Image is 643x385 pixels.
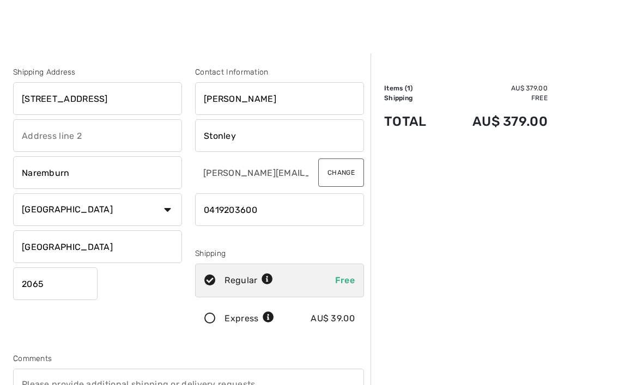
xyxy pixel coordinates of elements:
[443,83,548,93] td: AU$ 379.00
[195,193,364,226] input: Mobile
[443,103,548,140] td: AU$ 379.00
[384,83,443,93] td: Items ( )
[13,230,182,263] input: State/Province
[13,353,364,364] div: Comments
[13,119,182,152] input: Address line 2
[335,275,355,285] span: Free
[443,93,548,103] td: Free
[225,274,273,287] div: Regular
[13,82,182,115] input: Address line 1
[407,84,410,92] span: 1
[195,82,364,115] input: First name
[318,158,364,187] button: Change
[13,66,182,78] div: Shipping Address
[195,156,310,189] input: E-mail
[195,66,364,78] div: Contact Information
[384,93,443,103] td: Shipping
[13,156,182,189] input: City
[311,312,355,325] div: AU$ 39.00
[195,119,364,152] input: Last name
[225,312,274,325] div: Express
[195,248,364,259] div: Shipping
[13,267,98,300] input: Zip/Postal Code
[384,103,443,140] td: Total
